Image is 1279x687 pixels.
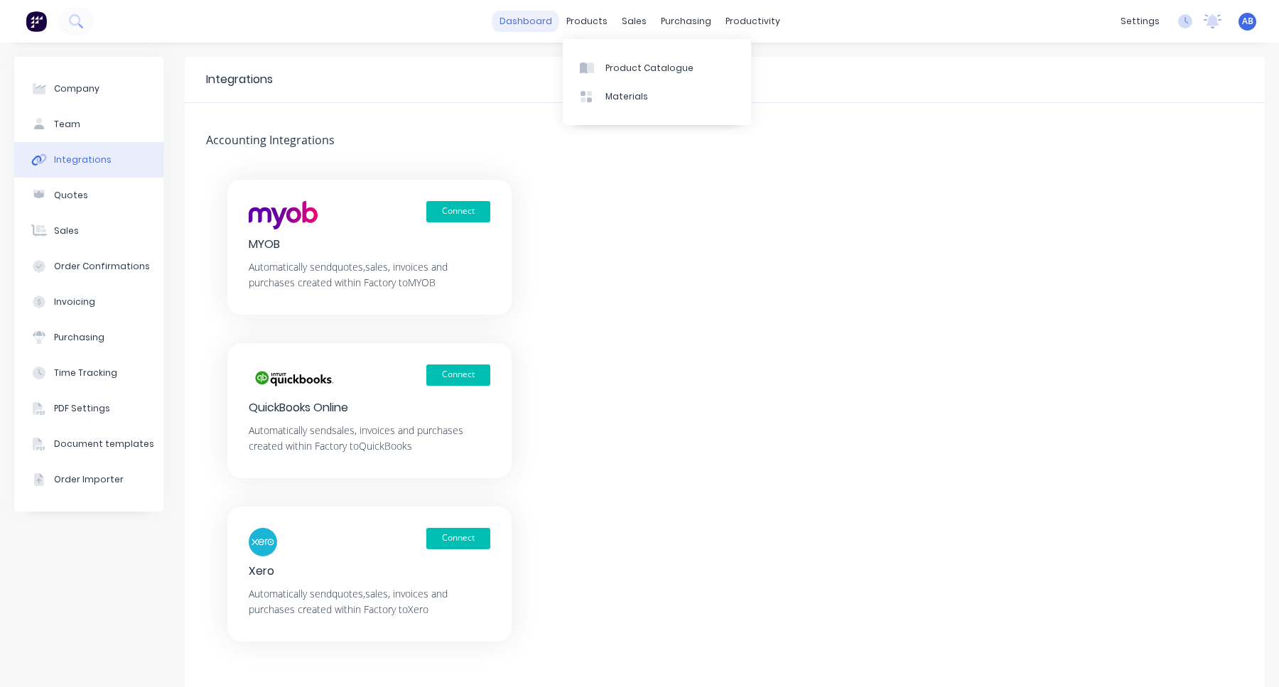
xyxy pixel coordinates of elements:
div: Integrations [206,71,273,88]
button: Document templates [14,426,163,462]
a: dashboard [492,11,559,32]
div: Company [54,82,99,95]
div: settings [1113,11,1167,32]
button: Connect [426,364,490,386]
img: Factory [26,11,47,32]
button: PDF Settings [14,391,163,426]
div: Quotes [54,189,88,202]
div: Document templates [54,438,154,450]
div: QuickBooks Online [249,400,490,416]
button: Sales [14,213,163,249]
div: Xero [249,563,490,579]
button: Quotes [14,178,163,213]
button: Purchasing [14,320,163,355]
button: Order Importer [14,462,163,497]
div: MYOB [249,237,490,252]
img: logo [249,201,318,229]
div: Sales [54,225,79,237]
div: Invoicing [54,296,95,308]
button: Connect [426,201,490,222]
div: Team [54,118,80,131]
div: Automatically send quotes, sales, invoices and purchases created within Factory to MYOB [249,259,490,291]
button: Connect [426,528,490,549]
div: sales [615,11,654,32]
div: PDF Settings [54,402,110,415]
a: Product Catalogue [563,53,751,82]
div: Automatically send quotes, sales, invoices and purchases created within Factory to Xero [249,586,490,617]
span: AB [1242,15,1253,28]
div: purchasing [654,11,718,32]
div: productivity [718,11,787,32]
div: Order Confirmations [54,260,150,273]
a: Materials [563,82,751,111]
button: Invoicing [14,284,163,320]
button: Team [14,107,163,142]
button: Integrations [14,142,163,178]
div: Integrations [54,153,112,166]
button: Time Tracking [14,355,163,391]
div: products [559,11,615,32]
button: Order Confirmations [14,249,163,284]
div: Materials [605,90,648,103]
div: Accounting Integrations [185,131,345,151]
button: Company [14,71,163,107]
div: Automatically send sales, invoices and purchases created within Factory to QuickBooks [249,423,490,454]
div: Time Tracking [54,367,117,379]
div: Order Importer [54,473,124,486]
img: logo [249,364,338,393]
div: Product Catalogue [605,62,694,75]
div: Purchasing [54,331,104,344]
img: logo [249,528,277,556]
